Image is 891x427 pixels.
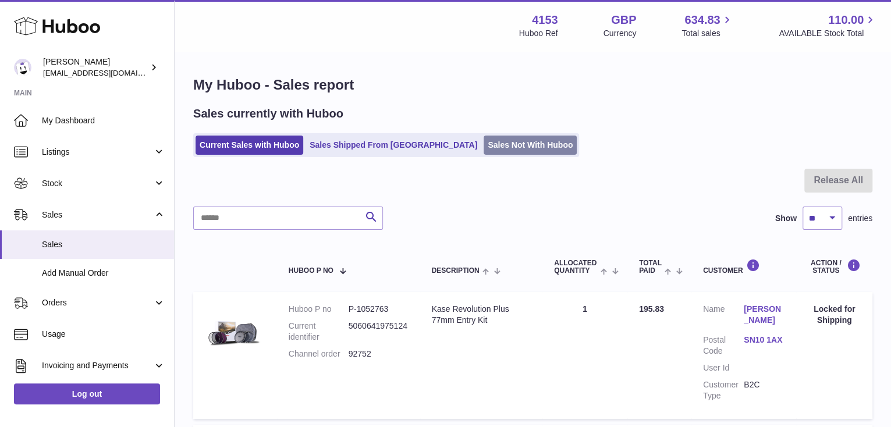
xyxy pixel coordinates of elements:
[744,379,784,401] dd: B2C
[554,259,598,275] span: ALLOCATED Quantity
[681,28,733,39] span: Total sales
[193,106,343,122] h2: Sales currently with Huboo
[639,259,662,275] span: Total paid
[42,329,165,340] span: Usage
[684,12,720,28] span: 634.83
[775,213,797,224] label: Show
[703,335,744,357] dt: Postal Code
[779,28,877,39] span: AVAILABLE Stock Total
[611,12,636,28] strong: GBP
[744,304,784,326] a: [PERSON_NAME]
[43,68,171,77] span: [EMAIL_ADDRESS][DOMAIN_NAME]
[289,348,349,360] dt: Channel order
[703,259,784,275] div: Customer
[808,304,861,326] div: Locked for Shipping
[848,213,872,224] span: entries
[289,304,349,315] dt: Huboo P no
[432,267,480,275] span: Description
[703,362,744,373] dt: User Id
[703,379,744,401] dt: Customer Type
[193,76,872,94] h1: My Huboo - Sales report
[639,304,664,314] span: 195.83
[289,321,349,343] dt: Current identifier
[42,268,165,279] span: Add Manual Order
[42,360,153,371] span: Invoicing and Payments
[42,147,153,158] span: Listings
[42,115,165,126] span: My Dashboard
[349,348,409,360] dd: 92752
[14,59,31,76] img: sales@kasefilters.com
[681,12,733,39] a: 634.83 Total sales
[808,259,861,275] div: Action / Status
[14,383,160,404] a: Log out
[349,304,409,315] dd: P-1052763
[349,321,409,343] dd: 5060641975124
[43,56,148,79] div: [PERSON_NAME]
[306,136,481,155] a: Sales Shipped From [GEOGRAPHIC_DATA]
[289,267,333,275] span: Huboo P no
[484,136,577,155] a: Sales Not With Huboo
[432,304,531,326] div: Kase Revolution Plus 77mm Entry Kit
[196,136,303,155] a: Current Sales with Huboo
[703,304,744,329] dt: Name
[42,297,153,308] span: Orders
[744,335,784,346] a: SN10 1AX
[205,304,263,362] img: 82mm.jpg
[542,292,627,418] td: 1
[604,28,637,39] div: Currency
[532,12,558,28] strong: 4153
[779,12,877,39] a: 110.00 AVAILABLE Stock Total
[42,178,153,189] span: Stock
[828,12,864,28] span: 110.00
[42,209,153,220] span: Sales
[519,28,558,39] div: Huboo Ref
[42,239,165,250] span: Sales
